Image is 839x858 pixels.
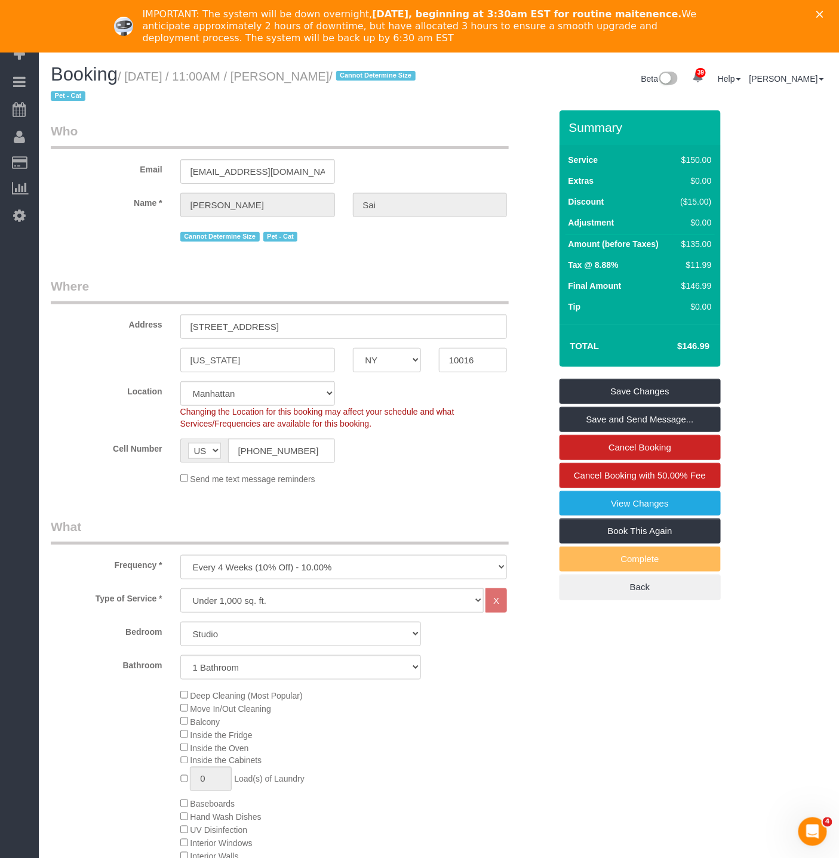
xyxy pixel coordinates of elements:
a: Save and Send Message... [560,407,721,432]
legend: What [51,518,509,545]
strong: Total [570,341,600,351]
label: Cell Number [42,439,171,455]
span: 39 [696,68,706,78]
div: $150.00 [676,154,712,166]
legend: Where [51,277,509,304]
span: Changing the Location for this booking may affect your schedule and what Services/Frequencies are... [180,407,454,428]
label: Extras [568,175,594,187]
input: Last Name [353,193,508,217]
label: Frequency * [42,555,171,571]
span: Pet - Cat [263,232,298,242]
a: [PERSON_NAME] [749,74,824,84]
img: New interface [658,72,678,87]
label: Final Amount [568,280,622,292]
div: IMPORTANT: The system will be down overnight, We anticipate approximately 2 hours of downtime, bu... [143,8,706,44]
input: Zip Code [439,348,507,372]
label: Email [42,159,171,175]
iframe: Intercom live chat [798,817,827,846]
a: Save Changes [560,379,721,404]
input: First Name [180,193,335,217]
span: Cannot Determine Size [180,232,260,242]
label: Bathroom [42,655,171,671]
span: Move In/Out Cleaning [190,704,271,714]
b: [DATE], beginning at 3:30am EST for routine maitenence. [372,8,681,20]
div: ($15.00) [676,196,712,208]
label: Type of Service * [42,588,171,604]
div: $11.99 [676,259,712,271]
h4: $146.99 [641,341,709,351]
input: City [180,348,335,372]
label: Address [42,314,171,331]
span: Cannot Determine Size [336,71,416,81]
span: Pet - Cat [51,91,85,101]
label: Tax @ 8.88% [568,259,619,271]
span: Cancel Booking with 50.00% Fee [574,470,706,480]
div: $0.00 [676,175,712,187]
div: $0.00 [676,217,712,229]
div: Close [816,11,828,18]
span: Deep Cleaning (Most Popular) [190,691,302,700]
a: Cancel Booking [560,435,721,460]
input: Cell Number [228,439,335,463]
label: Service [568,154,598,166]
label: Discount [568,196,604,208]
a: 39 [686,64,709,91]
h3: Summary [569,121,715,134]
span: Inside the Cabinets [190,756,262,766]
label: Adjustment [568,217,614,229]
span: Balcony [190,717,220,727]
div: $135.00 [676,238,712,250]
a: View Changes [560,491,721,516]
span: Load(s) of Laundry [234,774,305,784]
small: / [DATE] / 11:00AM / [PERSON_NAME] [51,70,419,103]
span: 4 [823,817,832,827]
span: Interior Windows [190,839,252,848]
label: Tip [568,301,581,313]
label: Name * [42,193,171,209]
a: Back [560,575,721,600]
span: Booking [51,64,118,85]
a: Book This Again [560,518,721,544]
a: Help [718,74,741,84]
a: Beta [641,74,678,84]
span: Baseboards [190,800,235,809]
label: Bedroom [42,622,171,638]
span: Send me text message reminders [190,474,315,484]
span: Inside the Fridge [190,730,252,740]
span: Inside the Oven [190,743,248,753]
div: $0.00 [676,301,712,313]
a: Cancel Booking with 50.00% Fee [560,463,721,488]
input: Email [180,159,335,184]
span: Hand Wash Dishes [190,813,261,822]
span: UV Disinfection [190,826,247,835]
img: Profile image for Ellie [114,17,133,36]
legend: Who [51,122,509,149]
div: $146.99 [676,280,712,292]
label: Location [42,381,171,397]
label: Amount (before Taxes) [568,238,659,250]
